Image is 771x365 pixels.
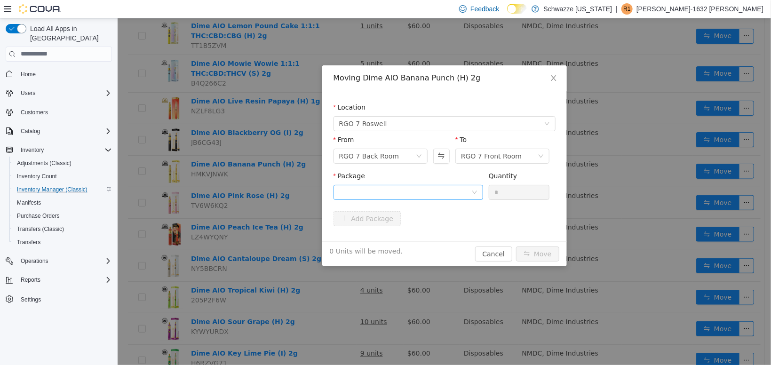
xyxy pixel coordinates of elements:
span: Feedback [470,4,499,14]
label: Location [216,85,248,93]
i: icon: down [354,171,360,178]
span: Inventory Count [13,171,112,182]
span: Manifests [13,197,112,208]
button: Home [2,67,116,81]
span: Load All Apps in [GEOGRAPHIC_DATA] [26,24,112,43]
label: From [216,118,237,125]
button: Operations [2,254,116,268]
button: Swap [316,130,332,145]
a: Customers [17,107,52,118]
span: Catalog [17,126,112,137]
p: Schwazze [US_STATE] [544,3,612,15]
span: Inventory Manager (Classic) [13,184,112,195]
span: 0 Units will be moved. [212,228,286,238]
button: Users [17,87,39,99]
div: Moving Dime AIO Banana Punch (H) 2g [216,55,438,65]
span: Purchase Orders [17,212,60,220]
button: Transfers (Classic) [9,222,116,236]
button: Reports [17,274,44,286]
span: Transfers (Classic) [17,225,64,233]
input: Quantity [372,167,432,181]
i: icon: close [432,56,440,63]
button: Catalog [2,125,116,138]
button: icon: plusAdd Package [216,193,284,208]
a: Adjustments (Classic) [13,158,75,169]
a: Inventory Count [13,171,61,182]
span: Operations [17,255,112,267]
button: Cancel [358,228,395,243]
button: Transfers [9,236,116,249]
span: Operations [21,257,48,265]
a: Manifests [13,197,45,208]
button: Inventory Manager (Classic) [9,183,116,196]
button: Purchase Orders [9,209,116,222]
span: Inventory [21,146,44,154]
button: Manifests [9,196,116,209]
span: Inventory Count [17,173,57,180]
button: Users [2,87,116,100]
span: Settings [17,293,112,305]
button: Settings [2,292,116,306]
button: Inventory Count [9,170,116,183]
span: Inventory [17,144,112,156]
span: Customers [17,106,112,118]
span: R1 [623,3,630,15]
label: Package [216,154,247,161]
i: icon: down [421,135,426,142]
button: icon: swapMove [398,228,442,243]
span: Home [21,71,36,78]
a: Transfers (Classic) [13,223,68,235]
div: RGO 7 Back Room [222,131,282,145]
a: Inventory Manager (Classic) [13,184,91,195]
p: [PERSON_NAME]-1632 [PERSON_NAME] [636,3,763,15]
span: Transfers [13,237,112,248]
a: Settings [17,294,45,305]
label: Quantity [371,154,400,161]
span: Settings [21,296,41,303]
span: Catalog [21,127,40,135]
nav: Complex example [6,63,112,331]
button: Close [423,47,449,73]
span: Adjustments (Classic) [13,158,112,169]
span: Inventory Manager (Classic) [17,186,87,193]
input: Dark Mode [507,4,527,14]
a: Purchase Orders [13,210,64,222]
span: Users [21,89,35,97]
span: Adjustments (Classic) [17,159,72,167]
img: Cova [19,4,61,14]
div: RGO 7 Front Room [343,131,404,145]
span: RGO 7 Roswell [222,98,270,112]
span: Purchase Orders [13,210,112,222]
label: To [338,118,349,125]
button: Inventory [17,144,48,156]
span: Transfers [17,238,40,246]
a: Home [17,69,40,80]
p: | [616,3,618,15]
button: Reports [2,273,116,286]
button: Inventory [2,143,116,157]
button: Adjustments (Classic) [9,157,116,170]
button: Customers [2,105,116,119]
span: Transfers (Classic) [13,223,112,235]
button: Operations [17,255,52,267]
button: Catalog [17,126,44,137]
span: Home [17,68,112,80]
span: Reports [17,274,112,286]
span: Customers [21,109,48,116]
span: Reports [21,276,40,284]
span: Manifests [17,199,41,206]
span: Users [17,87,112,99]
div: Russell-1632 Ross [621,3,633,15]
i: icon: down [299,135,304,142]
a: Transfers [13,237,44,248]
i: icon: down [427,103,432,109]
